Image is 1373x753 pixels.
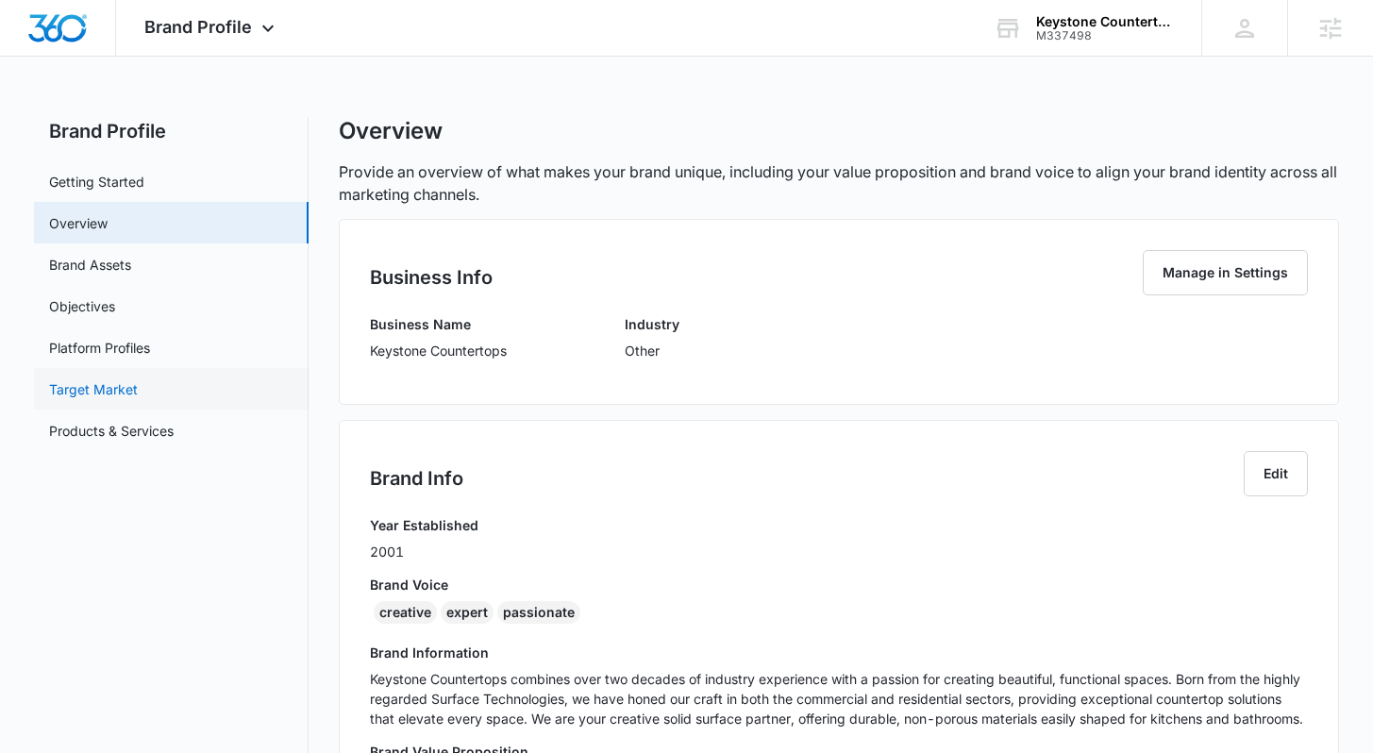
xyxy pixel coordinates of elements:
[374,601,437,624] div: creative
[1143,250,1308,295] button: Manage in Settings
[49,255,131,275] a: Brand Assets
[49,172,144,192] a: Getting Started
[49,379,138,399] a: Target Market
[1036,14,1174,29] div: account name
[370,341,507,360] p: Keystone Countertops
[34,117,309,145] h2: Brand Profile
[49,213,108,233] a: Overview
[1244,451,1308,496] button: Edit
[441,601,494,624] div: expert
[339,160,1338,206] p: Provide an overview of what makes your brand unique, including your value proposition and brand v...
[370,575,1307,594] h3: Brand Voice
[49,421,174,441] a: Products & Services
[370,314,507,334] h3: Business Name
[370,515,478,535] h3: Year Established
[144,17,252,37] span: Brand Profile
[370,263,493,292] h2: Business Info
[370,669,1307,728] p: Keystone Countertops combines over two decades of industry experience with a passion for creating...
[339,117,443,145] h1: Overview
[625,341,679,360] p: Other
[370,542,478,561] p: 2001
[625,314,679,334] h3: Industry
[497,601,580,624] div: passionate
[49,296,115,316] a: Objectives
[1036,29,1174,42] div: account id
[370,643,1307,662] h3: Brand Information
[49,338,150,358] a: Platform Profiles
[370,464,463,493] h2: Brand Info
